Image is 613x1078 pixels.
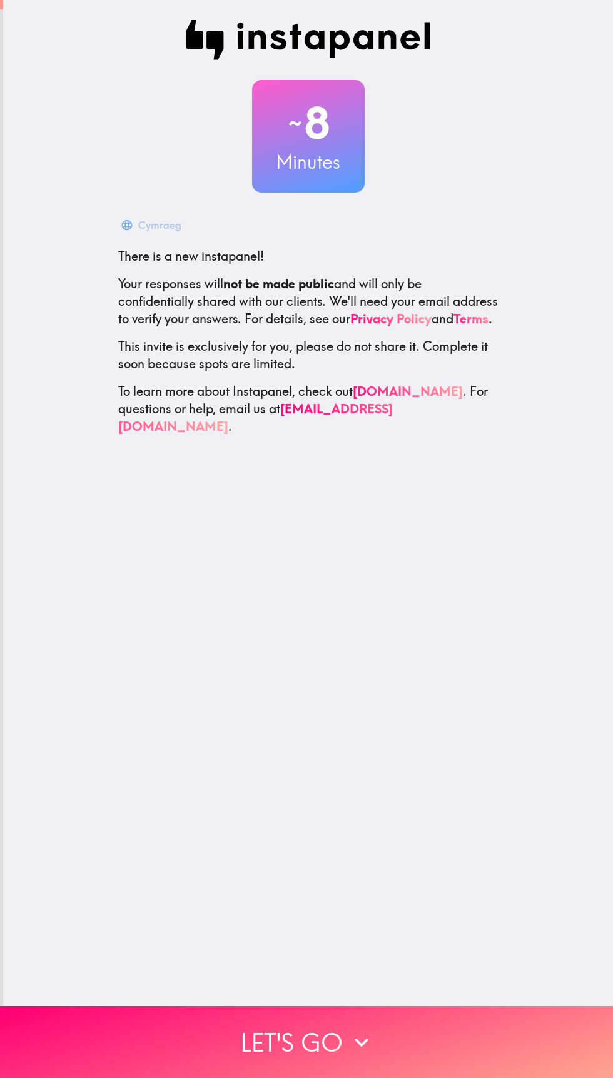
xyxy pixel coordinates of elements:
[353,383,463,399] a: [DOMAIN_NAME]
[350,311,432,326] a: Privacy Policy
[118,248,264,264] span: There is a new instapanel!
[186,20,431,60] img: Instapanel
[118,383,499,435] p: To learn more about Instapanel, check out . For questions or help, email us at .
[223,276,334,291] b: not be made public
[118,275,499,328] p: Your responses will and will only be confidentially shared with our clients. We'll need your emai...
[138,216,181,234] div: Cymraeg
[453,311,489,326] a: Terms
[118,401,393,434] a: [EMAIL_ADDRESS][DOMAIN_NAME]
[252,149,365,175] h3: Minutes
[118,213,186,238] button: Cymraeg
[252,98,365,149] h2: 8
[118,338,499,373] p: This invite is exclusively for you, please do not share it. Complete it soon because spots are li...
[286,104,304,142] span: ~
